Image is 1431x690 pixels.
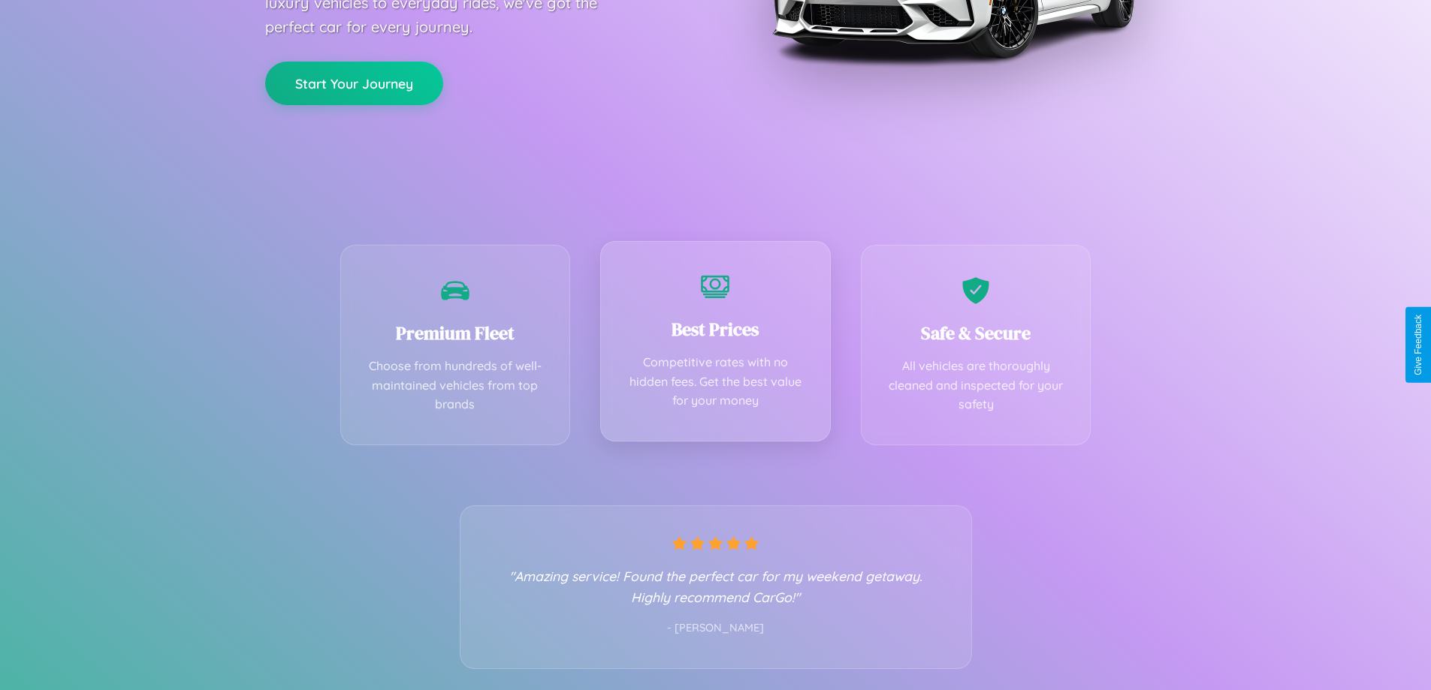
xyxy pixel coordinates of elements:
p: - [PERSON_NAME] [491,619,941,638]
p: "Amazing service! Found the perfect car for my weekend getaway. Highly recommend CarGo!" [491,565,941,607]
h3: Premium Fleet [364,321,548,345]
p: All vehicles are thoroughly cleaned and inspected for your safety [884,357,1068,414]
div: Give Feedback [1413,315,1423,375]
h3: Safe & Secure [884,321,1068,345]
button: Start Your Journey [265,62,443,105]
p: Choose from hundreds of well-maintained vehicles from top brands [364,357,548,414]
p: Competitive rates with no hidden fees. Get the best value for your money [623,353,808,411]
h3: Best Prices [623,317,808,342]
